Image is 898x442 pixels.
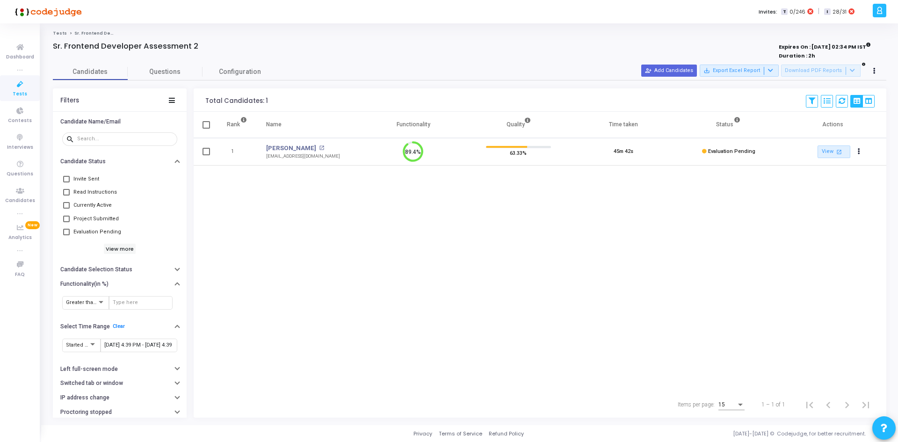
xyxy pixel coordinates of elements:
[853,145,866,159] button: Actions
[800,395,819,414] button: First page
[524,430,886,438] div: [DATE]-[DATE] © Codejudge, for better recruitment.
[781,65,861,77] button: Download PDF Reports
[439,430,482,438] a: Terms of Service
[614,148,633,156] div: 45m 42s
[53,405,187,420] button: Proctoring stopped
[759,8,777,16] label: Invites:
[73,213,119,225] span: Project Submitted
[53,277,187,291] button: Functionality(in %)
[113,323,125,329] a: Clear
[74,30,163,36] span: Sr. Frontend Developer Assessment 2
[781,8,787,15] span: T
[824,8,830,15] span: I
[718,401,725,408] span: 15
[53,319,187,334] button: Select Time RangeClear
[645,67,652,74] mat-icon: person_add_alt
[5,197,35,205] span: Candidates
[266,153,340,160] div: [EMAIL_ADDRESS][DOMAIN_NAME]
[850,95,875,108] div: View Options
[779,41,871,51] strong: Expires On : [DATE] 02:34 PM IST
[104,244,136,254] h6: View more
[266,119,282,130] div: Name
[779,52,815,59] strong: Duration : 2h
[217,138,257,166] td: 1
[819,395,838,414] button: Previous page
[66,135,77,143] mat-icon: search
[489,430,524,438] a: Refund Policy
[718,402,745,408] mat-select: Items per page:
[789,8,805,16] span: 0/246
[60,394,109,401] h6: IP address change
[53,376,187,391] button: Switched tab or window
[818,7,819,16] span: |
[676,112,781,138] th: Status
[66,299,124,305] span: Greater than or equal to
[700,65,779,77] button: Export Excel Report
[708,148,755,154] span: Evaluation Pending
[266,144,316,153] a: [PERSON_NAME]
[8,234,32,242] span: Analytics
[53,114,187,129] button: Candidate Name/Email
[77,136,174,142] input: Search...
[104,342,174,348] input: From Date ~ To Date
[678,400,715,409] div: Items per page:
[60,97,79,104] div: Filters
[53,67,128,77] span: Candidates
[53,262,187,277] button: Candidate Selection Status
[838,395,856,414] button: Next page
[319,145,324,151] mat-icon: open_in_new
[7,144,33,152] span: Interviews
[73,174,99,185] span: Invite Sent
[217,112,257,138] th: Rank
[219,67,261,77] span: Configuration
[53,42,198,51] h4: Sr. Frontend Developer Assessment 2
[73,200,112,211] span: Currently Active
[53,30,67,36] a: Tests
[413,430,432,438] a: Privacy
[60,409,112,416] h6: Proctoring stopped
[60,281,109,288] h6: Functionality(in %)
[53,391,187,405] button: IP address change
[73,187,117,198] span: Read Instructions
[113,300,169,305] input: Type here
[8,117,32,125] span: Contests
[53,154,187,169] button: Candidate Status
[818,145,850,158] a: View
[53,30,886,36] nav: breadcrumb
[53,362,187,376] button: Left full-screen mode
[60,118,121,125] h6: Candidate Name/Email
[73,226,121,238] span: Evaluation Pending
[13,90,27,98] span: Tests
[781,112,886,138] th: Actions
[15,271,25,279] span: FAQ
[60,323,110,330] h6: Select Time Range
[833,8,847,16] span: 28/31
[205,97,268,105] div: Total Candidates: 1
[609,119,638,130] div: Time taken
[835,148,843,156] mat-icon: open_in_new
[466,112,571,138] th: Quality
[60,380,123,387] h6: Switched tab or window
[25,221,40,229] span: New
[60,366,118,373] h6: Left full-screen mode
[703,67,710,74] mat-icon: save_alt
[6,53,34,61] span: Dashboard
[7,170,33,178] span: Questions
[60,266,132,273] h6: Candidate Selection Status
[66,342,89,348] span: Started At
[60,158,106,165] h6: Candidate Status
[12,2,82,21] img: logo
[641,65,697,77] button: Add Candidates
[510,148,527,158] span: 63.33%
[856,395,875,414] button: Last page
[361,112,466,138] th: Functionality
[761,400,785,409] div: 1 – 1 of 1
[128,67,203,77] span: Questions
